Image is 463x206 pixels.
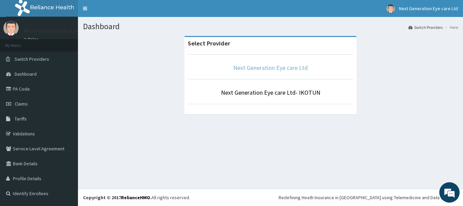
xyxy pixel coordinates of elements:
span: Next Generation Eye care Ltd [399,5,458,12]
a: Next Generation Eye care Ltd [233,64,308,72]
img: User Image [3,20,19,36]
a: Switch Providers [408,24,443,30]
p: Next Generation Eye care Ltd [24,27,102,34]
a: Online [24,37,40,42]
img: User Image [386,4,395,13]
span: Switch Providers [15,56,49,62]
span: Dashboard [15,71,37,77]
a: Next Generation Eye care Ltd- IKOTUN [221,89,320,96]
li: Here [443,24,458,30]
span: Tariffs [15,116,27,122]
strong: Select Provider [188,39,230,47]
span: Claims [15,101,28,107]
h1: Dashboard [83,22,458,31]
footer: All rights reserved. [78,189,463,206]
a: RelianceHMO [121,194,150,201]
strong: Copyright © 2017 . [83,194,152,201]
div: Redefining Heath Insurance in [GEOGRAPHIC_DATA] using Telemedicine and Data Science! [279,194,458,201]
